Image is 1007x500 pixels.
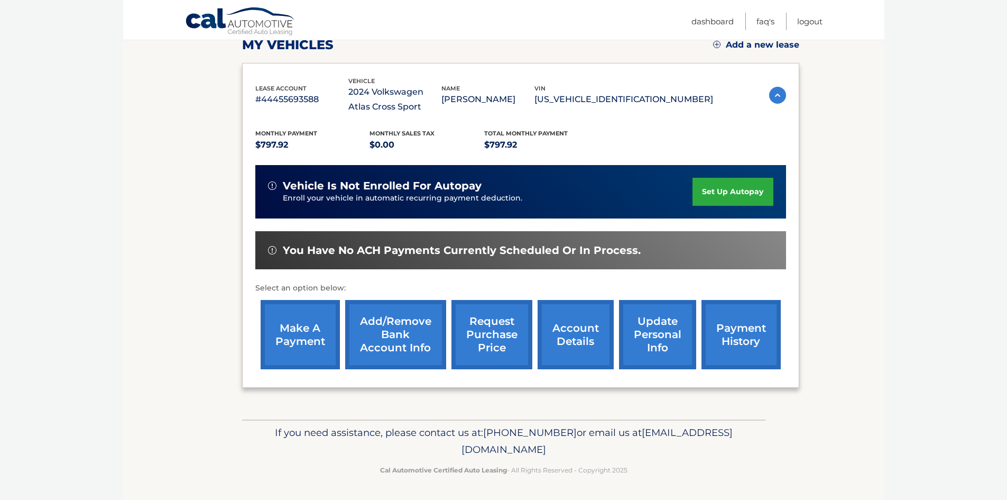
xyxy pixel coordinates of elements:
[380,466,507,474] strong: Cal Automotive Certified Auto Leasing
[283,179,482,193] span: vehicle is not enrolled for autopay
[283,244,641,257] span: You have no ACH payments currently scheduled or in process.
[441,85,460,92] span: name
[451,300,532,369] a: request purchase price
[441,92,534,107] p: [PERSON_NAME]
[797,13,823,30] a: Logout
[756,13,774,30] a: FAQ's
[619,300,696,369] a: update personal info
[534,92,713,107] p: [US_VEHICLE_IDENTIFICATION_NUMBER]
[538,300,614,369] a: account details
[461,426,733,456] span: [EMAIL_ADDRESS][DOMAIN_NAME]
[691,13,734,30] a: Dashboard
[283,193,693,204] p: Enroll your vehicle in automatic recurring payment deduction.
[249,465,759,476] p: - All Rights Reserved - Copyright 2025
[345,300,446,369] a: Add/Remove bank account info
[369,138,484,152] p: $0.00
[255,130,317,137] span: Monthly Payment
[483,426,577,439] span: [PHONE_NUMBER]
[484,130,568,137] span: Total Monthly Payment
[249,424,759,458] p: If you need assistance, please contact us at: or email us at
[255,85,307,92] span: lease account
[255,92,348,107] p: #44455693588
[261,300,340,369] a: make a payment
[255,282,786,295] p: Select an option below:
[255,138,370,152] p: $797.92
[369,130,435,137] span: Monthly sales Tax
[242,37,334,53] h2: my vehicles
[484,138,599,152] p: $797.92
[713,41,720,48] img: add.svg
[348,85,441,114] p: 2024 Volkswagen Atlas Cross Sport
[348,77,375,85] span: vehicle
[185,7,296,38] a: Cal Automotive
[268,181,276,190] img: alert-white.svg
[268,246,276,254] img: alert-white.svg
[534,85,546,92] span: vin
[769,87,786,104] img: accordion-active.svg
[701,300,781,369] a: payment history
[692,178,773,206] a: set up autopay
[713,40,799,50] a: Add a new lease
